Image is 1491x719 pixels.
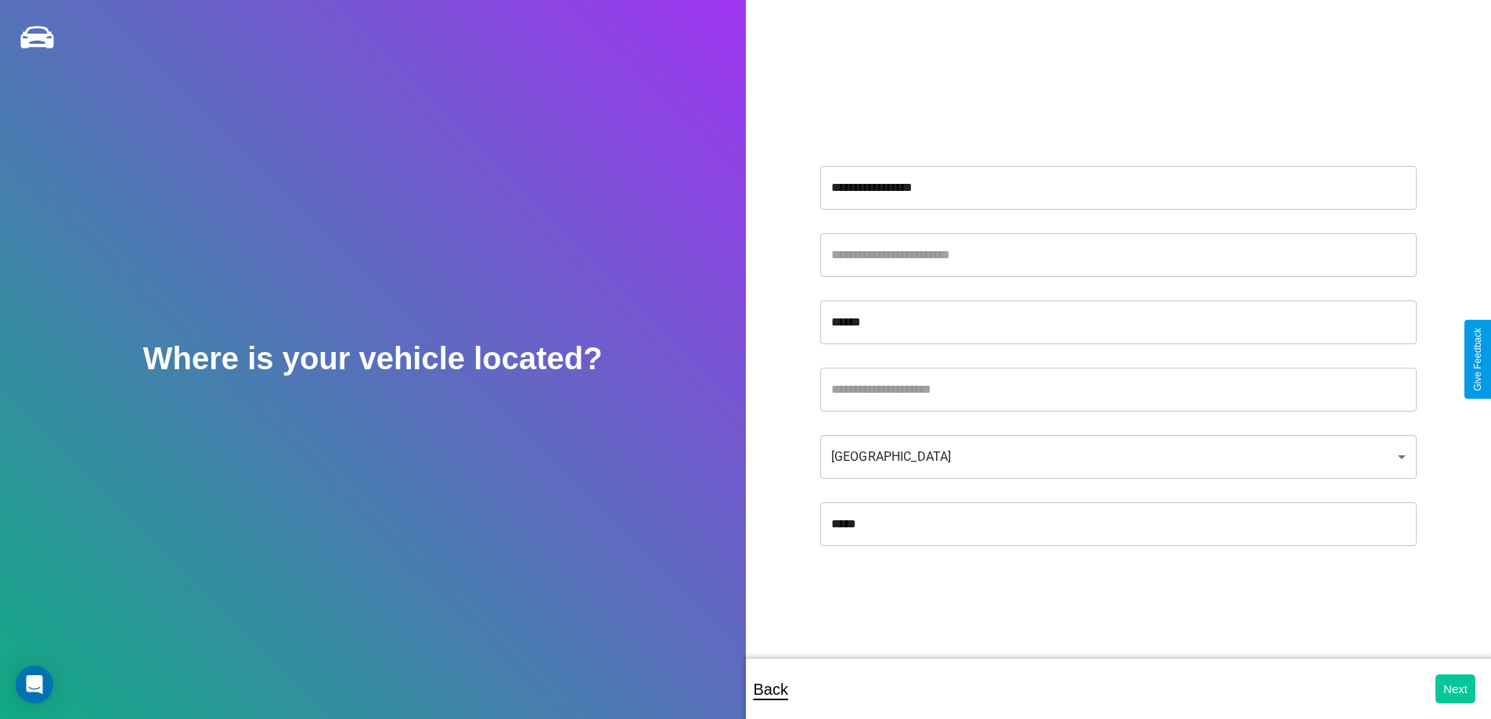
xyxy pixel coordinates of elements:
[1472,328,1483,391] div: Give Feedback
[1435,674,1475,703] button: Next
[16,666,53,703] div: Open Intercom Messenger
[754,675,788,703] p: Back
[143,341,603,376] h2: Where is your vehicle located?
[820,435,1417,479] div: [GEOGRAPHIC_DATA]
